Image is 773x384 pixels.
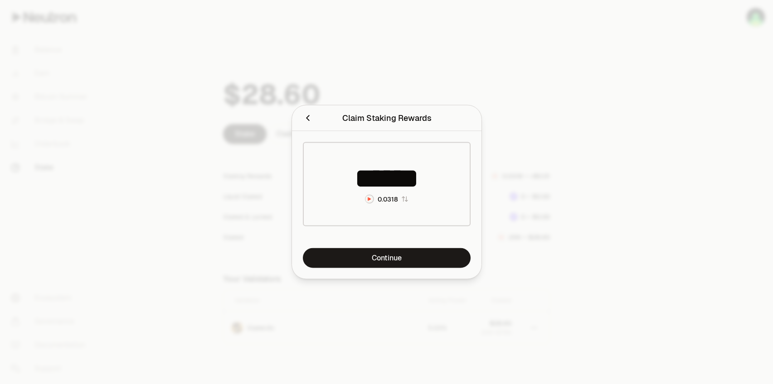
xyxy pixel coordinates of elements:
[303,112,313,125] button: Close
[342,112,431,125] div: Claim Staking Rewards
[365,196,373,203] img: NTRN Logo
[303,248,471,268] a: Continue
[377,195,398,204] div: 0.0318
[365,195,408,204] button: NTRN Logo0.0318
